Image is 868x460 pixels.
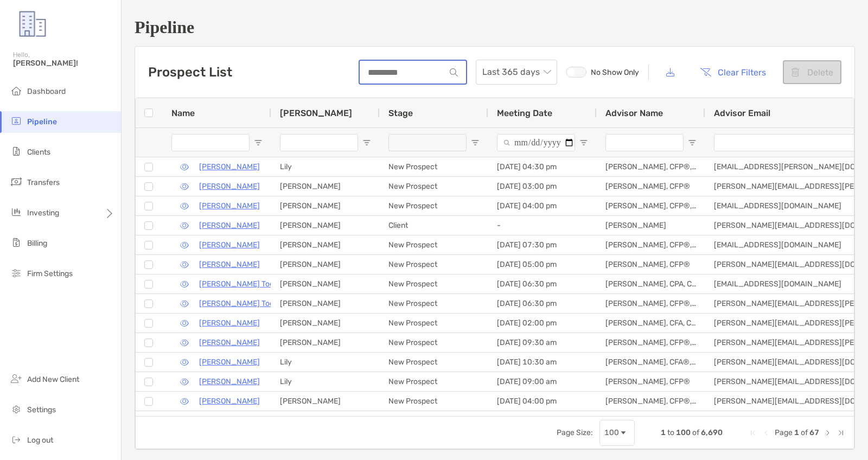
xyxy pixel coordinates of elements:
img: dashboard icon [10,84,23,97]
div: [DATE] 03:00 pm [488,177,597,196]
img: firm-settings icon [10,266,23,279]
div: [PERSON_NAME], CFP® [597,255,705,274]
div: New Prospect [380,177,488,196]
div: 100 [604,428,619,437]
span: Firm Settings [27,269,73,278]
a: [PERSON_NAME] Too [199,277,274,291]
div: [DATE] 07:30 pm [488,235,597,254]
button: Clear Filters [692,60,774,84]
img: logout icon [10,433,23,446]
p: [PERSON_NAME] [199,316,260,330]
span: Add New Client [27,375,79,384]
span: of [692,428,699,437]
span: Page [775,428,793,437]
a: [PERSON_NAME] [199,258,260,271]
div: New Prospect [380,314,488,333]
div: New Prospect [380,333,488,352]
span: 1 [794,428,799,437]
div: [PERSON_NAME], CFP®, CDFA® [597,294,705,313]
div: [PERSON_NAME] [271,294,380,313]
span: 100 [676,428,691,437]
div: New Prospect [380,353,488,372]
div: [DATE] 06:30 pm [488,294,597,313]
div: - [488,216,597,235]
img: settings icon [10,403,23,416]
div: New Prospect [380,294,488,313]
span: Pipeline [27,117,57,126]
span: Investing [27,208,59,218]
img: clients icon [10,145,23,158]
div: New Prospect [380,157,488,176]
a: [PERSON_NAME] [199,238,260,252]
p: [PERSON_NAME] [199,219,260,232]
div: [PERSON_NAME] [271,196,380,215]
div: [DATE] 02:00 pm [488,314,597,333]
div: [DATE] 04:30 pm [488,157,597,176]
a: [PERSON_NAME] [199,394,260,408]
img: investing icon [10,206,23,219]
div: Client [380,216,488,235]
span: Advisor Email [714,108,770,118]
button: Open Filter Menu [579,138,588,147]
div: [PERSON_NAME], CFP® [597,372,705,391]
a: [PERSON_NAME] [199,355,260,369]
span: Log out [27,436,53,445]
span: [PERSON_NAME] [280,108,352,118]
div: [DATE] 09:30 am [488,333,597,352]
span: Dashboard [27,87,66,96]
div: [PERSON_NAME], CFP®, CFA® [597,235,705,254]
span: to [667,428,674,437]
span: Stage [388,108,413,118]
div: New Prospect [380,274,488,293]
span: of [801,428,808,437]
div: [PERSON_NAME] [271,411,380,430]
div: [DATE] 05:00 pm [488,255,597,274]
h3: Prospect List [148,65,232,80]
input: Meeting Date Filter Input [497,134,575,151]
img: add_new_client icon [10,372,23,385]
div: New Prospect [380,235,488,254]
button: Open Filter Menu [471,138,480,147]
div: New Prospect [380,392,488,411]
span: Settings [27,405,56,414]
span: 67 [809,428,819,437]
p: [PERSON_NAME] [199,180,260,193]
span: Meeting Date [497,108,552,118]
div: [PERSON_NAME] [271,274,380,293]
div: New Prospect [380,372,488,391]
div: [DATE] 05:00 pm [488,411,597,430]
img: input icon [450,68,458,76]
div: [PERSON_NAME] [271,235,380,254]
div: [PERSON_NAME] [597,216,705,235]
div: [PERSON_NAME], CFP®, CDFA® [597,333,705,352]
p: [PERSON_NAME] [199,160,260,174]
span: Name [171,108,195,118]
span: 1 [661,428,666,437]
div: [DATE] 09:00 am [488,372,597,391]
a: [PERSON_NAME] [199,199,260,213]
div: [DATE] 06:30 pm [488,274,597,293]
div: [PERSON_NAME], CFP®, CFA®, CDFA® [597,157,705,176]
div: Next Page [824,429,832,437]
span: Transfers [27,178,60,187]
input: Name Filter Input [171,134,250,151]
a: [PERSON_NAME] [199,414,260,427]
p: [PERSON_NAME] Too [199,297,274,310]
div: [PERSON_NAME], CFP® [597,177,705,196]
img: transfers icon [10,175,23,188]
span: Advisor Name [605,108,663,118]
div: [PERSON_NAME] [271,216,380,235]
div: Last Page [837,429,845,437]
p: [PERSON_NAME] [199,375,260,388]
div: [PERSON_NAME], CFP®, CHFC®, CLU® [597,392,705,411]
img: billing icon [10,236,23,249]
div: New Prospect [380,196,488,215]
div: [PERSON_NAME], CFA, CFP® [597,314,705,333]
div: Lily [271,372,380,391]
span: 6,690 [701,428,723,437]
